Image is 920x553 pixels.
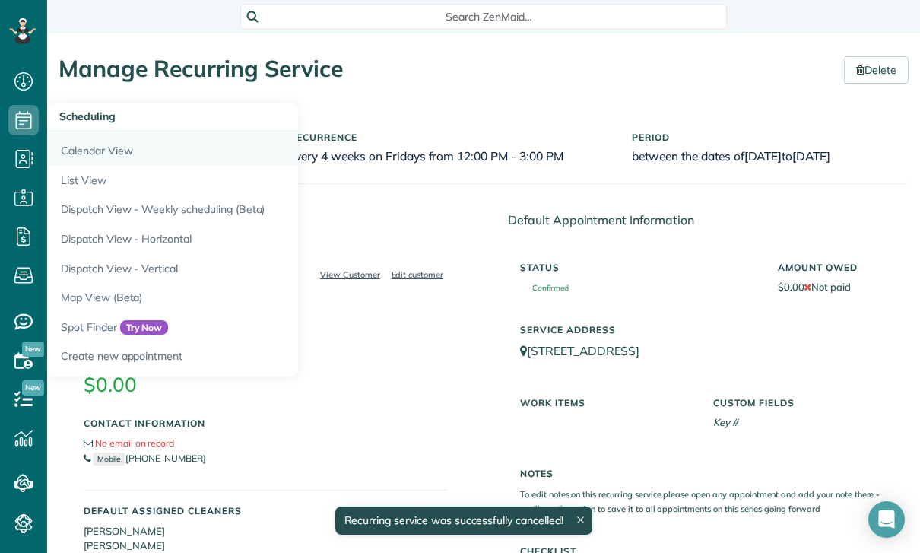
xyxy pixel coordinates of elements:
[316,268,385,281] a: View Customer
[387,268,449,281] a: Edit customer
[47,313,427,342] a: Spot FinderTry Now
[47,166,427,195] a: List View
[47,131,427,166] a: Calendar View
[713,416,738,428] em: Key #
[47,254,427,284] a: Dispatch View - Vertical
[766,255,895,294] div: $0.00 Not paid
[22,380,44,396] span: New
[59,110,116,123] span: Scheduling
[47,224,427,254] a: Dispatch View - Horizontal
[84,506,448,516] h5: Default Assigned Cleaners
[95,437,174,449] span: No email on record
[496,199,908,241] div: Default Appointment Information
[778,262,884,272] h5: Amount Owed
[844,56,909,84] a: Delete
[59,56,821,81] h1: Manage Recurring Service
[520,398,690,408] h5: Work Items
[520,284,569,292] span: Confirmed
[632,150,884,163] h6: between the dates of to
[120,320,169,335] span: Try Now
[84,418,448,428] h5: Contact Information
[22,342,44,357] span: New
[520,342,884,360] p: [STREET_ADDRESS]
[84,453,206,464] a: Mobile[PHONE_NUMBER]
[290,150,610,163] h6: every 4 weeks on Fridays from 12:00 PM - 3:00 PM
[47,342,427,377] a: Create new appointment
[520,489,880,514] small: To edit notes on this recurring service please open any appointment and add your note there - you...
[290,132,610,142] h5: Recurrence
[632,132,884,142] h5: Period
[47,283,427,313] a: Map View (Beta)
[84,539,448,553] li: [PERSON_NAME]
[792,148,830,164] span: [DATE]
[47,195,427,224] a: Dispatch View - Weekly scheduling (Beta)
[520,262,755,272] h5: Status
[335,507,592,535] div: Recurring service was successfully cancelled!
[744,148,782,164] span: [DATE]
[868,501,905,538] div: Open Intercom Messenger
[93,453,125,466] small: Mobile
[84,374,448,396] h3: $0.00
[713,398,884,408] h5: Custom Fields
[520,325,884,335] h5: Service Address
[520,469,884,478] h5: Notes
